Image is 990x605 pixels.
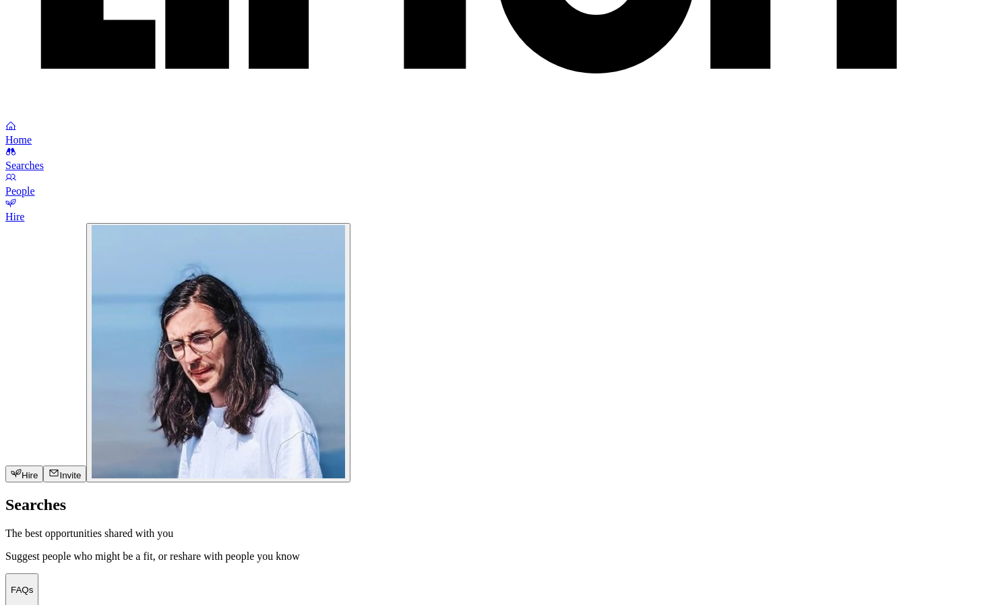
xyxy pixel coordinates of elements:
span: People [5,185,35,197]
button: Invite [43,466,86,482]
span: Home [5,134,32,146]
a: Searches [5,148,985,172]
p: FAQs [11,585,33,595]
a: Hire [5,199,985,223]
span: Searches [5,160,44,171]
img: Dan Tase [92,225,345,478]
span: Hire [5,211,24,222]
h2: Searches [5,496,985,514]
button: Dan Tase [86,223,350,482]
span: Hire [22,470,38,480]
a: Home [5,122,985,146]
p: Suggest people who might be a fit, or reshare with people you know [5,550,985,563]
button: Hire [5,466,43,482]
a: People [5,173,985,197]
span: Invite [59,470,81,480]
p: The best opportunities shared with you [5,528,985,540]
